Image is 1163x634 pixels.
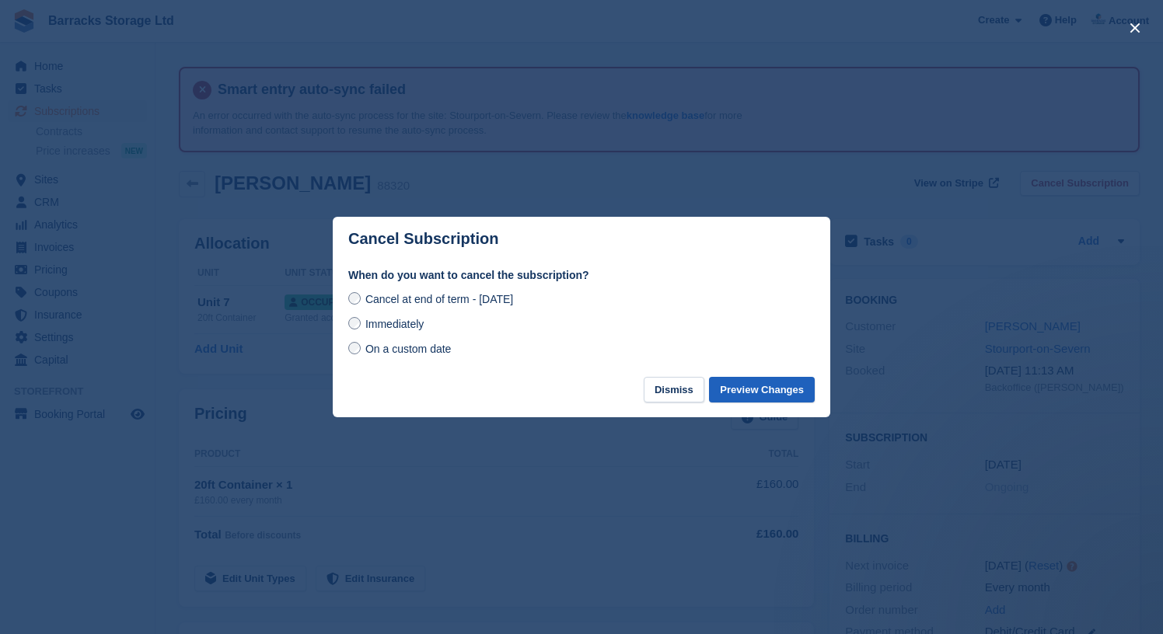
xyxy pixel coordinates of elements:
button: Dismiss [644,377,704,402]
input: On a custom date [348,342,361,354]
span: On a custom date [365,343,452,355]
input: Immediately [348,317,361,329]
span: Immediately [365,318,424,330]
p: Cancel Subscription [348,230,498,248]
span: Cancel at end of term - [DATE] [365,293,513,305]
input: Cancel at end of term - [DATE] [348,292,361,305]
button: close [1123,16,1147,40]
button: Preview Changes [709,377,815,402]
label: When do you want to cancel the subscription? [348,267,815,284]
